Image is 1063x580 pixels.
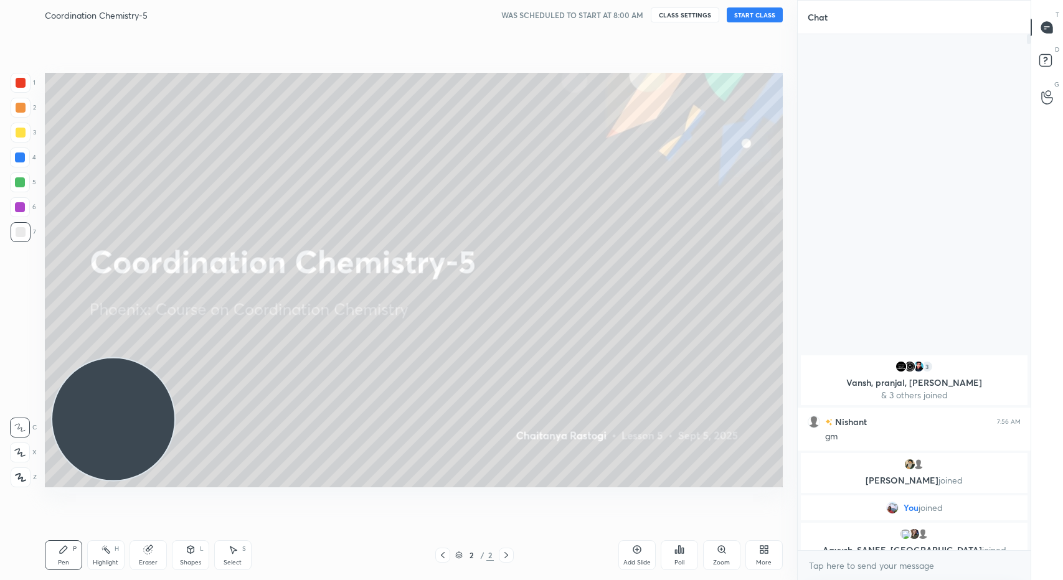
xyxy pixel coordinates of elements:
div: Z [11,467,37,487]
img: default.png [808,416,820,428]
img: no-rating-badge.077c3623.svg [825,419,833,426]
p: Aayush, SANEE, [GEOGRAPHIC_DATA] [808,545,1020,555]
div: Select [224,559,242,566]
p: D [1055,45,1059,54]
img: 881fb11612104474981c07d5a5fb8870.jpg [912,360,925,373]
img: fb1034c7edcd4692955409f8a3f49b3f.jpg [904,360,916,373]
div: grid [798,353,1031,550]
p: Vansh, pranjal, [PERSON_NAME] [808,378,1020,388]
h4: Coordination Chemistry-5 [45,9,148,21]
span: You [904,503,919,513]
div: 2 [486,550,494,561]
div: Pen [58,559,69,566]
span: joined [982,544,1006,556]
img: 3c7343b40a974c3a81513695108721db.14372356_ [886,502,899,514]
div: 6 [10,197,36,217]
img: default.png [912,458,925,470]
span: joined [938,474,963,486]
span: joined [919,503,943,513]
div: 3 [921,360,933,373]
div: L [200,546,204,552]
button: CLASS SETTINGS [651,7,719,22]
div: Shapes [180,559,201,566]
div: P [73,546,77,552]
div: Zoom [713,559,730,566]
div: 7 [11,222,36,242]
div: 7:56 AM [997,418,1021,426]
p: [PERSON_NAME] [808,475,1020,485]
div: 2 [465,551,478,559]
div: 2 [11,98,36,118]
div: 1 [11,73,35,93]
p: G [1054,80,1059,89]
img: default.png [917,528,929,540]
div: X [10,442,37,462]
img: 7333b5baa0b54bb2ba2da11ca658f089.jpg [895,360,907,373]
div: More [756,559,772,566]
img: 14a8617417c940d19949555231a15899.jpg [904,458,916,470]
div: 5 [10,172,36,192]
div: Add Slide [623,559,651,566]
div: C [10,418,37,437]
img: 3 [899,528,912,540]
div: S [242,546,246,552]
div: Poll [674,559,684,566]
div: / [480,551,484,559]
div: gm [825,431,1021,443]
div: Highlight [93,559,118,566]
div: 3 [11,123,36,143]
button: START CLASS [727,7,783,22]
div: Eraser [139,559,158,566]
p: Chat [798,1,838,34]
img: 773c3710156846e7a58b7bb29a9a52be.jpg [908,528,920,540]
div: H [115,546,119,552]
p: T [1056,10,1059,19]
h6: Nishant [833,415,867,428]
div: 4 [10,147,36,167]
p: & 3 others joined [808,390,1020,400]
h5: WAS SCHEDULED TO START AT 8:00 AM [501,9,643,21]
